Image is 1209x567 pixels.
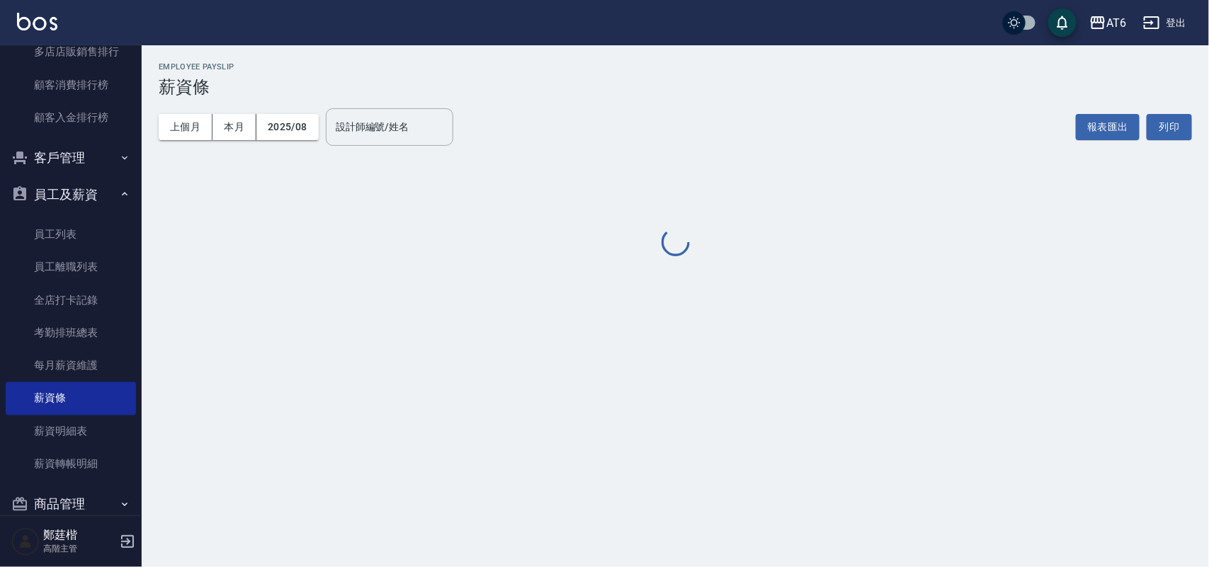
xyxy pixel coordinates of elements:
[159,62,1192,71] h2: Employee Payslip
[1147,114,1192,140] button: 列印
[43,542,115,555] p: 高階主管
[6,101,136,134] a: 顧客入金排行榜
[6,349,136,382] a: 每月薪資維護
[1048,8,1077,37] button: save
[6,69,136,101] a: 顧客消費排行榜
[6,447,136,480] a: 薪資轉帳明細
[6,284,136,316] a: 全店打卡記錄
[159,114,212,140] button: 上個月
[256,114,319,140] button: 2025/08
[212,114,256,140] button: 本月
[6,176,136,213] button: 員工及薪資
[6,251,136,283] a: 員工離職列表
[159,77,1192,97] h3: 薪資條
[43,528,115,542] h5: 鄭莛楷
[6,218,136,251] a: 員工列表
[6,316,136,349] a: 考勤排班總表
[6,486,136,522] button: 商品管理
[1106,14,1126,32] div: AT6
[1137,10,1192,36] button: 登出
[6,35,136,68] a: 多店店販銷售排行
[17,13,57,30] img: Logo
[6,382,136,414] a: 薪資條
[6,139,136,176] button: 客戶管理
[1076,114,1140,140] button: 報表匯出
[11,527,40,556] img: Person
[1084,8,1132,38] button: AT6
[6,415,136,447] a: 薪資明細表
